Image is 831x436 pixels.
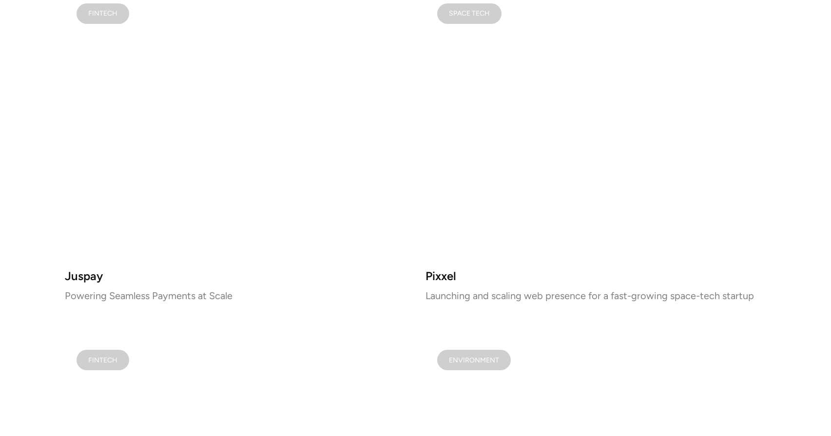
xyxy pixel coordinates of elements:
[449,358,499,362] div: ENVIRONMENT
[425,292,767,299] p: Launching and scaling web presence for a fast-growing space-tech startup
[449,11,490,16] div: Space Tech
[65,292,406,299] p: Powering Seamless Payments at Scale
[425,272,767,280] h3: Pixxel
[88,358,117,362] div: FINTECH
[88,11,117,16] div: FINTECH
[65,272,406,280] h3: Juspay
